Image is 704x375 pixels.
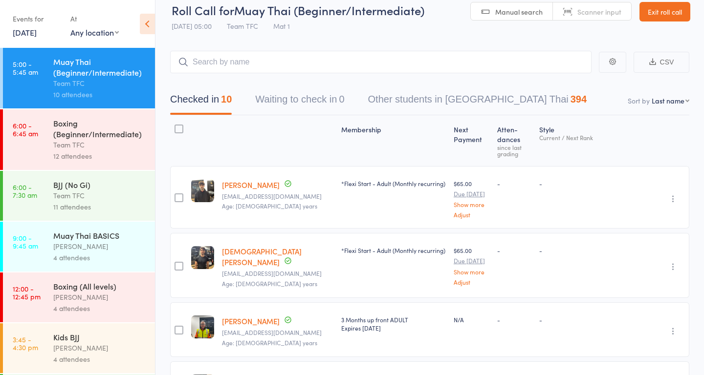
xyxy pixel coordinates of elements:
[339,94,344,104] div: 0
[53,354,147,365] div: 4 attendees
[3,222,155,271] a: 9:00 -9:45 amMuay Thai BASICS[PERSON_NAME]4 attendees
[70,27,119,38] div: Any location
[222,270,333,277] small: matthewbotha234@gmail.com
[454,257,489,264] small: Due [DATE]
[341,179,446,187] div: *Flexi Start - Adult (Monthly recurring)
[454,201,489,208] a: Show more
[652,96,684,105] div: Last name
[13,11,61,27] div: Events for
[341,315,446,332] div: 3 Months up front ADULT
[222,316,280,326] a: [PERSON_NAME]
[13,27,37,38] a: [DATE]
[191,179,214,202] img: image1750981919.png
[53,56,147,78] div: Muay Thai (Beginner/Intermediate)
[53,150,147,162] div: 12 attendees
[368,89,587,115] button: Other students in [GEOGRAPHIC_DATA] Thai394
[227,21,258,31] span: Team TFC
[341,246,446,254] div: *Flexi Start - Adult (Monthly recurring)
[3,171,155,221] a: 6:00 -7:30 amBJJ (No Gi)Team TFC11 attendees
[53,332,147,342] div: Kids BJJ
[234,2,424,18] span: Muay Thai (Beginner/Intermediate)
[53,118,147,139] div: Boxing (Beginner/Intermediate)
[222,279,317,288] span: Age: [DEMOGRAPHIC_DATA] years
[497,144,531,157] div: since last grading
[497,246,531,254] div: -
[13,60,38,76] time: 5:00 - 5:45 am
[454,246,489,285] div: $65.00
[53,292,147,303] div: [PERSON_NAME]
[577,7,621,17] span: Scanner input
[3,323,155,373] a: 3:45 -4:30 pmKids BJJ[PERSON_NAME]4 attendees
[53,252,147,263] div: 4 attendees
[13,183,37,199] time: 6:00 - 7:30 am
[222,180,280,190] a: [PERSON_NAME]
[639,2,690,21] a: Exit roll call
[53,179,147,190] div: BJJ (No Gi)
[53,139,147,150] div: Team TFC
[70,11,119,27] div: At
[222,329,333,336] small: pistolpc123@outlook.com
[539,315,611,324] div: -
[495,7,543,17] span: Manual search
[53,230,147,241] div: Muay Thai BASICS
[53,281,147,292] div: Boxing (All levels)
[454,190,489,197] small: Due [DATE]
[191,246,214,269] img: image1750752741.png
[13,122,38,137] time: 6:00 - 6:45 am
[13,335,38,351] time: 3:45 - 4:30 pm
[222,202,317,210] span: Age: [DEMOGRAPHIC_DATA] years
[454,269,489,275] a: Show more
[337,120,450,162] div: Membership
[539,246,611,254] div: -
[497,315,531,324] div: -
[222,193,333,200] small: damianbotha123@gmail.com
[13,234,38,250] time: 9:00 - 9:45 am
[454,179,489,218] div: $65.00
[222,338,317,347] span: Age: [DEMOGRAPHIC_DATA] years
[172,21,212,31] span: [DATE] 05:00
[3,109,155,170] a: 6:00 -6:45 amBoxing (Beginner/Intermediate)Team TFC12 attendees
[53,201,147,212] div: 11 attendees
[539,134,611,141] div: Current / Next Rank
[53,89,147,100] div: 10 attendees
[53,78,147,89] div: Team TFC
[222,246,302,267] a: [DEMOGRAPHIC_DATA][PERSON_NAME]
[53,303,147,314] div: 4 attendees
[493,120,535,162] div: Atten­dances
[3,48,155,108] a: 5:00 -5:45 amMuay Thai (Beginner/Intermediate)Team TFC10 attendees
[3,272,155,322] a: 12:00 -12:45 pmBoxing (All levels)[PERSON_NAME]4 attendees
[454,315,489,324] div: N/A
[191,315,214,338] img: image1754337479.png
[341,324,446,332] div: Expires [DATE]
[535,120,615,162] div: Style
[172,2,234,18] span: Roll Call for
[628,96,650,105] label: Sort by
[454,211,489,218] a: Adjust
[170,89,232,115] button: Checked in10
[571,94,587,104] div: 394
[53,342,147,354] div: [PERSON_NAME]
[53,241,147,252] div: [PERSON_NAME]
[539,179,611,187] div: -
[255,89,344,115] button: Waiting to check in0
[221,94,232,104] div: 10
[53,190,147,201] div: Team TFC
[273,21,290,31] span: Mat 1
[13,285,41,300] time: 12:00 - 12:45 pm
[450,120,493,162] div: Next Payment
[454,279,489,285] a: Adjust
[170,51,592,73] input: Search by name
[634,52,689,73] button: CSV
[497,179,531,187] div: -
